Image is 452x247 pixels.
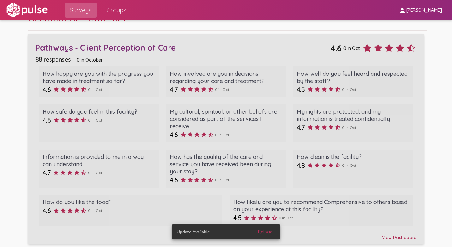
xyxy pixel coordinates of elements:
[394,4,447,16] button: [PERSON_NAME]
[170,86,178,93] span: 4.7
[258,229,273,235] span: Reload
[43,198,218,206] div: How do you like the food?
[5,2,49,18] img: white-logo.svg
[399,7,406,14] mat-icon: person
[215,87,229,92] span: 0 in Oct
[43,116,51,124] span: 4.6
[88,87,102,92] span: 0 in Oct
[342,125,356,130] span: 0 in Oct
[43,207,51,214] span: 4.6
[215,178,229,182] span: 0 in Oct
[233,214,241,222] span: 4.5
[343,45,360,51] span: 0 in Oct
[88,208,102,213] span: 0 in Oct
[279,215,293,220] span: 0 in Oct
[177,229,210,235] span: Update Available
[43,169,51,177] span: 4.7
[88,170,102,175] span: 0 in Oct
[35,56,71,63] span: 88 responses
[170,131,178,139] span: 4.6
[297,86,305,93] span: 4.5
[170,153,282,175] div: How has the quality of the care and service you have received been during your stay?
[253,226,278,238] button: Reload
[297,108,409,123] div: My rights are protected, and my information is treated confidentially
[88,118,102,123] span: 0 in Oct
[107,4,126,16] span: Groups
[65,3,97,18] a: Surveys
[297,123,305,131] span: 4.7
[330,43,342,53] span: 4.6
[342,163,356,168] span: 0 in Oct
[297,153,409,160] div: How clean is the facility?
[43,153,155,168] div: Information is provided to me in a way I can understand.
[233,198,409,213] div: How likely are you to recommend Comprehensive to others based on your experience at this facility?
[35,229,416,240] div: View Dashboard
[28,34,424,244] a: Pathways - Client Perception of Care4.60 in Oct88 responses0 in OctoberHow happy are you with the...
[43,70,155,85] div: How happy are you with the progress you have made in treatment so far?
[70,4,92,16] span: Surveys
[297,161,305,169] span: 4.8
[170,108,282,130] div: My cultural, spiritual, or other beliefs are considered as part of the services I receive.
[342,87,356,92] span: 0 in Oct
[102,3,131,18] a: Groups
[215,132,229,137] span: 0 in Oct
[35,43,330,52] div: Pathways - Client Perception of Care
[406,8,442,13] span: [PERSON_NAME]
[170,176,178,184] span: 4.6
[43,108,155,115] div: How safe do you feel in this facility?
[43,86,51,93] span: 4.6
[297,70,409,85] div: How well do you feel heard and respected by the staff?
[170,70,282,85] div: How involved are you in decisions regarding your care and treatment?
[77,57,103,63] span: 0 in October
